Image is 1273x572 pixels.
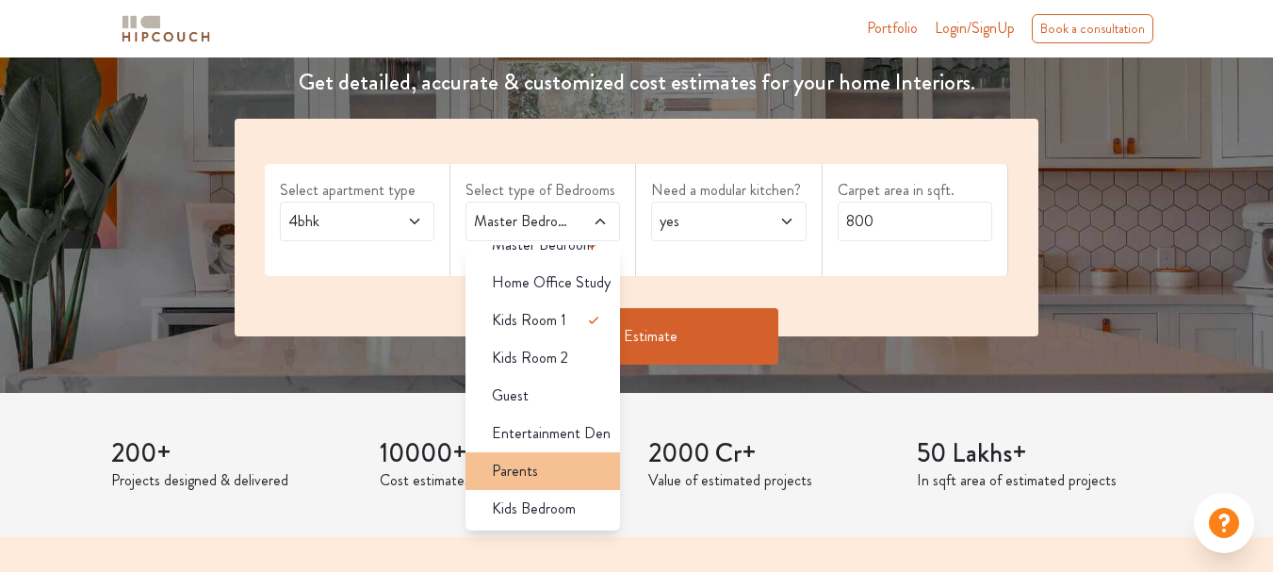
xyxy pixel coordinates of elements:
[867,17,918,40] a: Portfolio
[111,469,357,492] p: Projects designed & delivered
[1032,14,1153,43] div: Book a consultation
[492,309,566,332] span: Kids Room 1
[465,241,620,261] div: select 2 more room(s)
[380,469,626,492] p: Cost estimates provided
[223,69,1050,96] h4: Get detailed, accurate & customized cost estimates for your home Interiors.
[838,179,992,202] label: Carpet area in sqft.
[492,234,594,256] span: Master Bedroom
[465,179,620,202] label: Select type of Bedrooms
[492,347,568,369] span: Kids Room 2
[648,469,894,492] p: Value of estimated projects
[496,308,778,365] button: Get Estimate
[119,12,213,45] img: logo-horizontal.svg
[492,271,611,294] span: Home Office Study
[119,8,213,50] span: logo-horizontal.svg
[651,179,806,202] label: Need a modular kitchen?
[656,210,759,233] span: yes
[492,384,529,407] span: Guest
[111,438,357,470] h3: 200+
[492,460,538,482] span: Parents
[380,438,626,470] h3: 10000+
[917,438,1163,470] h3: 50 Lakhs+
[838,202,992,241] input: Enter area sqft
[470,210,574,233] span: Master Bedroom,Kids Room 1
[492,498,576,520] span: Kids Bedroom
[285,210,388,233] span: 4bhk
[492,422,611,445] span: Entertainment Den
[648,438,894,470] h3: 2000 Cr+
[935,17,1015,39] span: Login/SignUp
[917,469,1163,492] p: In sqft area of estimated projects
[280,179,434,202] label: Select apartment type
